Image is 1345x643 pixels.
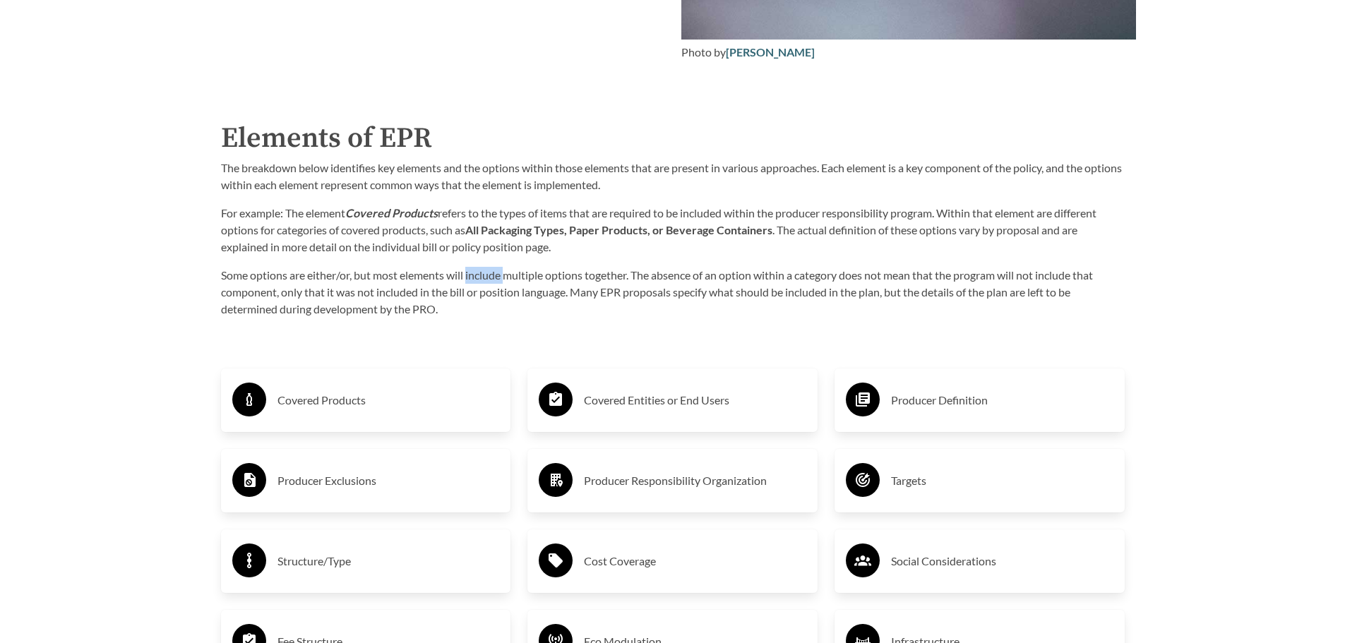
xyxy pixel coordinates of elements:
h3: Covered Products [277,389,500,411]
h3: Producer Definition [891,389,1113,411]
h2: Elements of EPR [221,117,1125,160]
h3: Producer Exclusions [277,469,500,492]
div: Photo by [681,44,1136,61]
h3: Structure/Type [277,550,500,572]
p: The breakdown below identifies key elements and the options within those elements that are presen... [221,160,1125,193]
p: For example: The element refers to the types of items that are required to be included within the... [221,205,1125,256]
strong: All Packaging Types, Paper Products, or Beverage Containers [465,223,772,236]
strong: Covered Products [345,206,438,220]
h3: Producer Responsibility Organization [584,469,806,492]
h3: Social Considerations [891,550,1113,572]
h3: Targets [891,469,1113,492]
p: Some options are either/or, but most elements will include multiple options together. The absence... [221,267,1125,318]
h3: Covered Entities or End Users [584,389,806,411]
a: [PERSON_NAME] [726,45,815,59]
h3: Cost Coverage [584,550,806,572]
